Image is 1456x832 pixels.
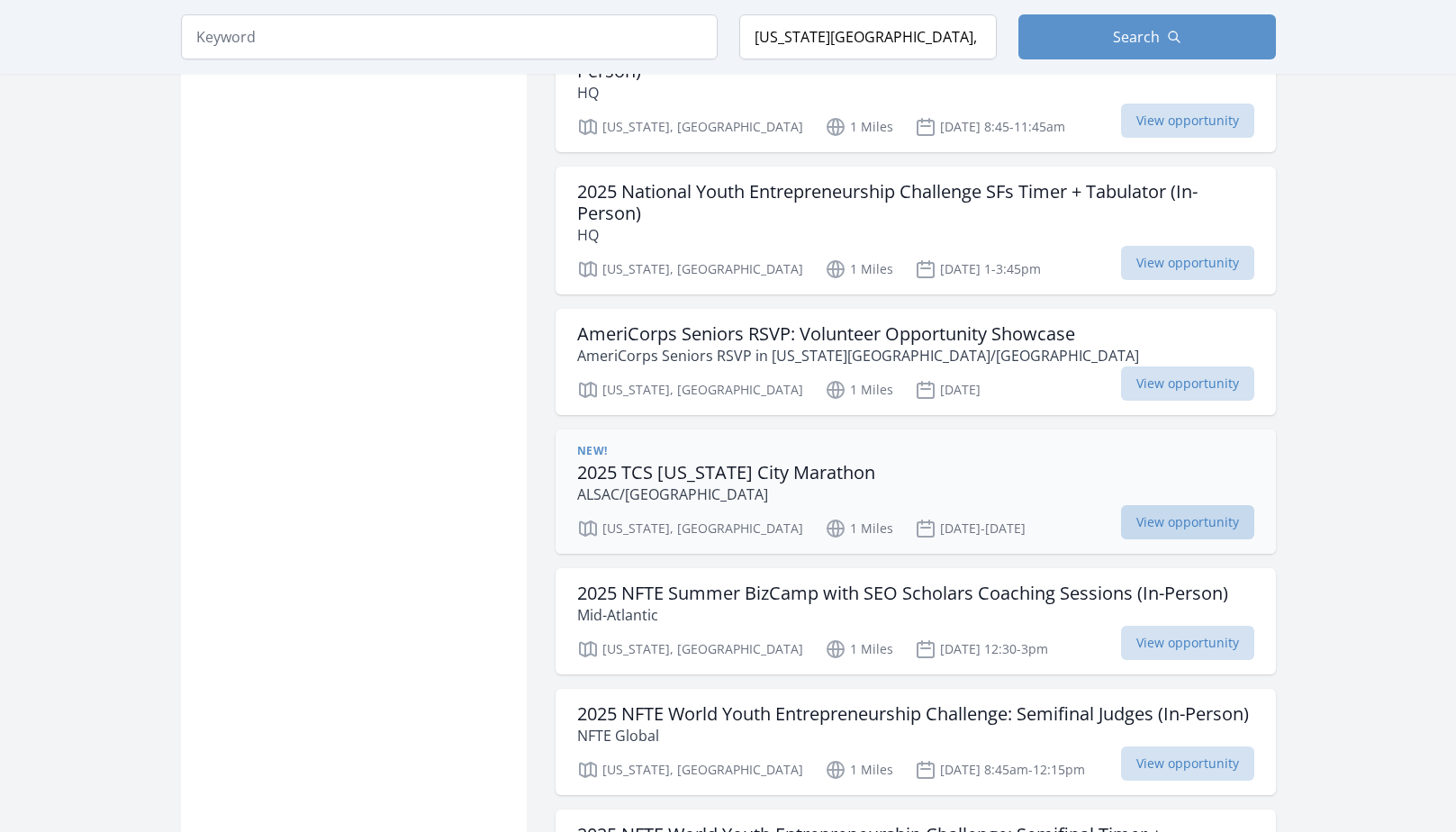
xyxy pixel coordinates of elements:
h3: 2025 NFTE World Youth Entrepreneurship Challenge: Semifinal Judges (In-Person) [577,703,1249,725]
p: [US_STATE], [GEOGRAPHIC_DATA] [577,379,803,401]
p: 1 Miles [825,379,893,401]
h3: 2025 NFTE Summer BizCamp with SEO Scholars Coaching Sessions (In-Person) [577,583,1228,604]
p: [US_STATE], [GEOGRAPHIC_DATA] [577,258,803,280]
p: HQ [577,224,1254,246]
span: New! [577,444,608,458]
p: 1 Miles [825,116,893,138]
p: AmeriCorps Seniors RSVP in [US_STATE][GEOGRAPHIC_DATA]/[GEOGRAPHIC_DATA] [577,345,1139,366]
p: [US_STATE], [GEOGRAPHIC_DATA] [577,518,803,539]
a: 2025 National Youth Entrepreneurship Challenge SFs Timer + Tabulator (In-Person) HQ [US_STATE], [... [556,167,1276,294]
a: 2025 National Youth Entrepreneurship Challenge QFs Timer+Tabulators (In-Person) HQ [US_STATE], [G... [556,24,1276,152]
p: [US_STATE], [GEOGRAPHIC_DATA] [577,638,803,660]
h3: AmeriCorps Seniors RSVP: Volunteer Opportunity Showcase [577,323,1139,345]
button: Search [1018,14,1276,59]
p: HQ [577,82,1254,104]
span: View opportunity [1121,505,1254,539]
a: 2025 NFTE Summer BizCamp with SEO Scholars Coaching Sessions (In-Person) Mid-Atlantic [US_STATE],... [556,568,1276,674]
span: View opportunity [1121,104,1254,138]
span: View opportunity [1121,366,1254,401]
p: ALSAC/[GEOGRAPHIC_DATA] [577,484,875,505]
p: [DATE] 8:45-11:45am [915,116,1065,138]
span: View opportunity [1121,626,1254,660]
span: View opportunity [1121,246,1254,280]
p: 1 Miles [825,638,893,660]
p: 1 Miles [825,518,893,539]
p: [DATE] 1-3:45pm [915,258,1041,280]
p: NFTE Global [577,725,1249,746]
span: View opportunity [1121,746,1254,781]
a: 2025 NFTE World Youth Entrepreneurship Challenge: Semifinal Judges (In-Person) NFTE Global [US_ST... [556,689,1276,795]
p: Mid-Atlantic [577,604,1228,626]
p: [US_STATE], [GEOGRAPHIC_DATA] [577,116,803,138]
p: [DATE] [915,379,981,401]
p: [DATE] 12:30-3pm [915,638,1048,660]
a: New! 2025 TCS [US_STATE] City Marathon ALSAC/[GEOGRAPHIC_DATA] [US_STATE], [GEOGRAPHIC_DATA] 1 Mi... [556,430,1276,554]
h3: 2025 National Youth Entrepreneurship Challenge SFs Timer + Tabulator (In-Person) [577,181,1254,224]
p: 1 Miles [825,258,893,280]
input: Location [739,14,997,59]
p: [US_STATE], [GEOGRAPHIC_DATA] [577,759,803,781]
span: Search [1113,26,1160,48]
p: [DATE] 8:45am-12:15pm [915,759,1085,781]
p: 1 Miles [825,759,893,781]
h3: 2025 TCS [US_STATE] City Marathon [577,462,875,484]
a: AmeriCorps Seniors RSVP: Volunteer Opportunity Showcase AmeriCorps Seniors RSVP in [US_STATE][GEO... [556,309,1276,415]
p: [DATE]-[DATE] [915,518,1026,539]
input: Keyword [181,14,718,59]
